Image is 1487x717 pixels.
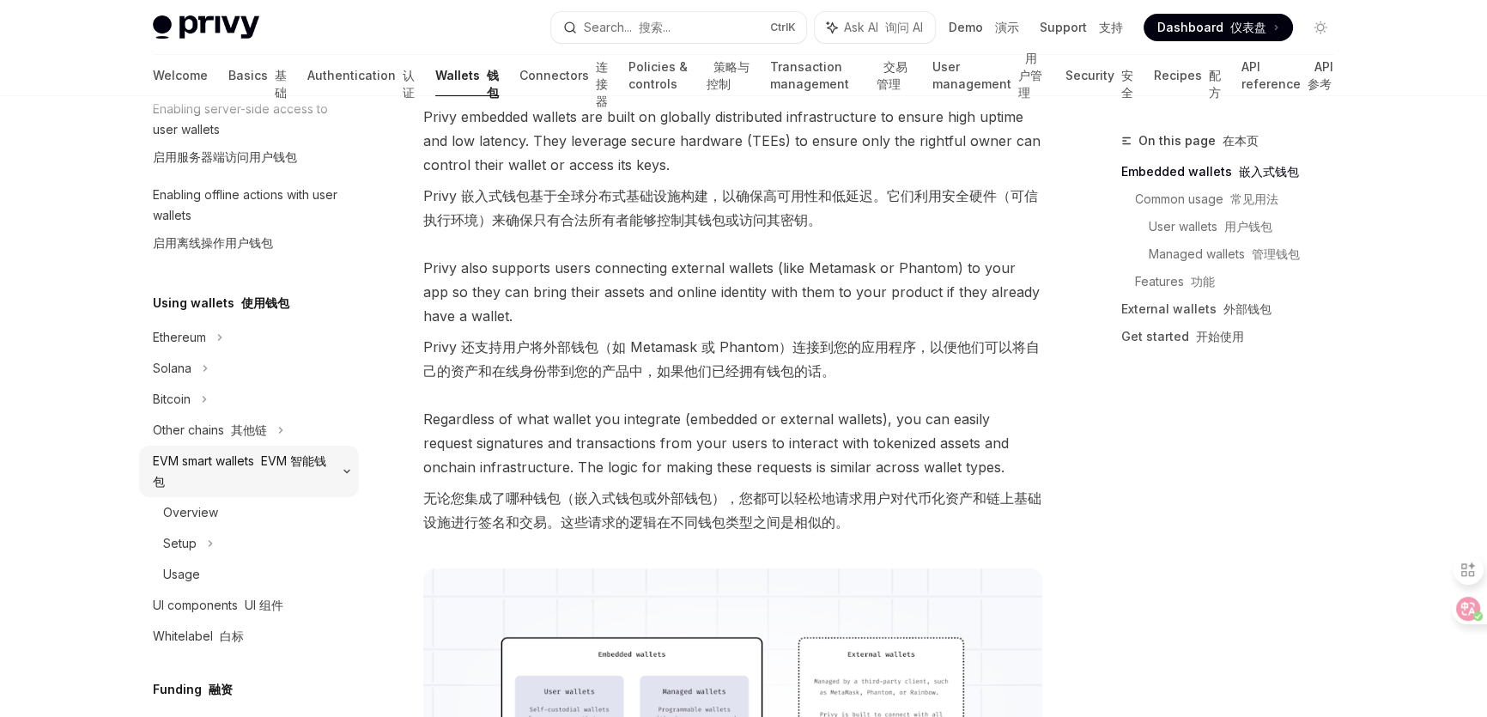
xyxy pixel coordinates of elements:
[423,256,1042,390] span: Privy also supports users connecting external wallets (like Metamask or Phantom) to your app so t...
[877,59,907,91] font: 交易管理
[139,590,359,621] a: UI components UI 组件
[1099,20,1123,34] font: 支持
[153,451,333,492] div: EVM smart wallets
[241,295,289,310] font: 使用钱包
[1121,68,1133,100] font: 安全
[770,55,912,96] a: Transaction management 交易管理
[1223,301,1272,316] font: 外部钱包
[1040,19,1123,36] a: Support 支持
[1223,133,1259,148] font: 在本页
[932,55,1045,96] a: User management 用户管理
[487,68,499,100] font: 钱包
[423,407,1042,541] span: Regardless of what wallet you integrate (embedded or external wallets), you can easily request si...
[1121,323,1348,350] a: Get started 开始使用
[1154,55,1221,96] a: Recipes 配方
[423,489,1041,531] font: 无论您集成了哪种钱包（嵌入式钱包或外部钱包），您都可以轻松地请求用户对代币化资产和链上基础设施进行签名和交易。这些请求的逻辑在不同钱包类型之间是相似的。
[1191,274,1215,289] font: 功能
[1144,14,1293,41] a: Dashboard 仪表盘
[1230,191,1278,206] font: 常见用法
[153,389,191,410] div: Bitcoin
[815,12,935,43] button: Ask AI 询问 AI
[1224,219,1272,234] font: 用户钱包
[139,94,359,179] a: Enabling server-side access to user wallets启用服务器端访问用户钱包
[1252,246,1300,261] font: 管理钱包
[1241,55,1334,96] a: API reference API 参考
[153,185,349,260] div: Enabling offline actions with user wallets
[639,20,671,34] font: 搜索...
[209,682,233,696] font: 融资
[1121,158,1348,185] a: Embedded wallets 嵌入式钱包
[139,179,359,265] a: Enabling offline actions with user wallets启用离线操作用户钱包
[1065,55,1133,96] a: Security 安全
[228,55,287,96] a: Basics 基础
[220,629,244,643] font: 白标
[153,55,208,96] a: Welcome
[844,19,923,36] span: Ask AI
[1135,268,1348,295] a: Features 功能
[596,59,608,108] font: 连接器
[403,68,415,100] font: 认证
[1149,213,1348,240] a: User wallets 用户钱包
[153,679,233,700] h5: Funding
[275,68,287,100] font: 基础
[423,187,1038,228] font: Privy 嵌入式钱包基于全球分布式基础设施构建，以确保高可用性和低延迟。它们利用安全硬件（可信执行环境）来确保只有合法所有者能够控制其钱包或访问其密钥。
[1149,240,1348,268] a: Managed wallets 管理钱包
[1135,185,1348,213] a: Common usage 常见用法
[163,564,200,585] div: Usage
[153,420,267,441] div: Other chains
[1209,68,1221,100] font: 配方
[885,20,923,34] font: 询问 AI
[153,293,289,313] h5: Using wallets
[153,595,283,616] div: UI components
[139,621,359,652] a: Whitelabel 白标
[1196,329,1244,343] font: 开始使用
[245,598,283,612] font: UI 组件
[1307,14,1334,41] button: Toggle dark mode
[163,502,218,523] div: Overview
[995,20,1019,34] font: 演示
[1121,295,1348,323] a: External wallets 外部钱包
[1230,20,1266,34] font: 仪表盘
[584,17,671,38] div: Search...
[1138,131,1259,151] span: On this page
[139,559,359,590] a: Usage
[435,55,499,96] a: Wallets 钱包
[163,533,197,554] div: Setup
[153,15,259,39] img: light logo
[153,327,206,348] div: Ethereum
[770,21,796,34] span: Ctrl K
[307,55,415,96] a: Authentication 认证
[628,55,750,96] a: Policies & controls 策略与控制
[1239,164,1299,179] font: 嵌入式钱包
[519,55,608,96] a: Connectors 连接器
[139,497,359,528] a: Overview
[231,422,267,437] font: 其他链
[423,338,1040,380] font: Privy 还支持用户将外部钱包（如 Metamask 或 Phantom）连接到您的应用程序，以便他们可以将自己的资产和在线身份带到您的产品中，如果他们已经拥有钱包的话。
[153,149,297,164] font: 启用服务器端访问用户钱包
[153,99,349,174] div: Enabling server-side access to user wallets
[153,235,273,250] font: 启用离线操作用户钱包
[949,19,1019,36] a: Demo 演示
[707,59,750,91] font: 策略与控制
[551,12,807,43] button: Search... 搜索...CtrlK
[1157,19,1266,36] span: Dashboard
[153,626,244,647] div: Whitelabel
[423,105,1042,239] span: Privy embedded wallets are built on globally distributed infrastructure to ensure high uptime and...
[1308,59,1333,91] font: API 参考
[153,358,191,379] div: Solana
[1018,51,1042,100] font: 用户管理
